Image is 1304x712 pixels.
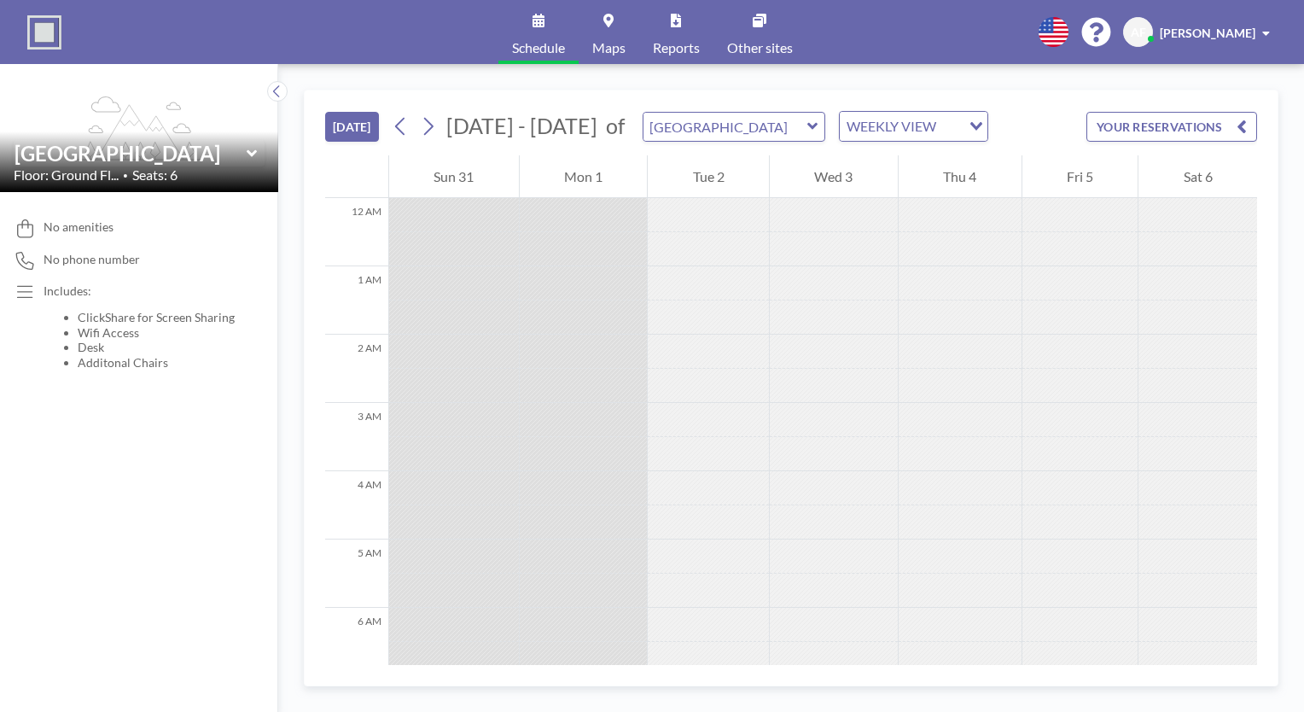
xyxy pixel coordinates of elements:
[606,113,625,139] span: of
[446,113,597,138] span: [DATE] - [DATE]
[389,155,519,198] div: Sun 31
[770,155,898,198] div: Wed 3
[843,115,940,137] span: WEEKLY VIEW
[1138,155,1257,198] div: Sat 6
[325,335,388,403] div: 2 AM
[592,41,626,55] span: Maps
[325,471,388,540] div: 4 AM
[132,166,178,184] span: Seats: 6
[27,15,61,50] img: organization-logo
[899,155,1022,198] div: Thu 4
[325,403,388,471] div: 3 AM
[14,166,119,184] span: Floor: Ground Fl...
[44,219,114,235] span: No amenities
[648,155,769,198] div: Tue 2
[1022,155,1138,198] div: Fri 5
[325,266,388,335] div: 1 AM
[840,112,987,141] div: Search for option
[123,170,128,181] span: •
[1086,112,1257,142] button: YOUR RESERVATIONS
[1160,26,1255,40] span: [PERSON_NAME]
[15,141,247,166] input: Loirston Meeting Room
[78,310,235,325] li: ClickShare for Screen Sharing
[325,112,379,142] button: [DATE]
[325,198,388,266] div: 12 AM
[643,113,807,141] input: Loirston Meeting Room
[653,41,700,55] span: Reports
[78,355,235,371] li: Additonal Chairs
[520,155,648,198] div: Mon 1
[727,41,793,55] span: Other sites
[44,283,235,299] p: Includes:
[44,252,140,267] span: No phone number
[1131,25,1146,40] span: AF
[78,325,235,341] li: Wifi Access
[325,540,388,608] div: 5 AM
[325,608,388,676] div: 6 AM
[512,41,565,55] span: Schedule
[78,340,235,355] li: Desk
[941,115,959,137] input: Search for option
